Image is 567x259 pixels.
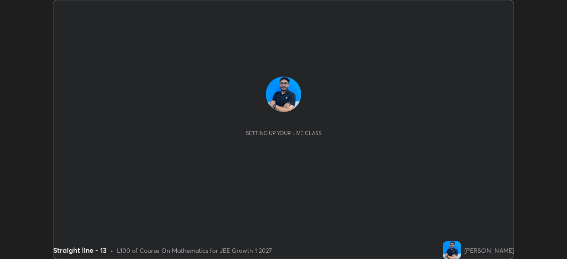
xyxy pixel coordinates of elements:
div: L100 of Course On Mathematics for JEE Growth 1 2027 [117,246,272,255]
div: Straight line - 13 [53,245,107,255]
div: [PERSON_NAME] [464,246,514,255]
img: ab24a058a92a4a82a9f905d27f7b9411.jpg [266,77,301,112]
div: • [110,246,113,255]
div: Setting up your live class [246,130,322,136]
img: ab24a058a92a4a82a9f905d27f7b9411.jpg [443,241,461,259]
